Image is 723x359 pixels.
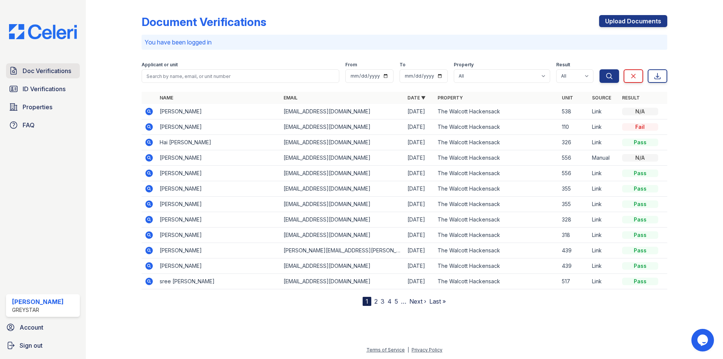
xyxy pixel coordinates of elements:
div: Document Verifications [142,15,266,29]
td: 355 [559,197,589,212]
td: The Walcott Hackensack [435,166,558,181]
td: 318 [559,228,589,243]
td: [PERSON_NAME] [157,197,281,212]
td: [EMAIL_ADDRESS][DOMAIN_NAME] [281,212,404,228]
div: Pass [622,278,658,285]
td: Link [589,119,619,135]
td: [EMAIL_ADDRESS][DOMAIN_NAME] [281,104,404,119]
td: [DATE] [404,135,435,150]
td: Link [589,274,619,289]
td: [DATE] [404,181,435,197]
a: Source [592,95,611,101]
td: Link [589,181,619,197]
div: N/A [622,108,658,115]
td: Link [589,197,619,212]
td: 328 [559,212,589,228]
a: Result [622,95,640,101]
td: Link [589,258,619,274]
a: Email [284,95,297,101]
td: [PERSON_NAME] [157,212,281,228]
div: [PERSON_NAME] [12,297,64,306]
a: Last » [429,298,446,305]
td: Manual [589,150,619,166]
td: [EMAIL_ADDRESS][DOMAIN_NAME] [281,228,404,243]
td: [EMAIL_ADDRESS][DOMAIN_NAME] [281,181,404,197]
td: [PERSON_NAME] [157,119,281,135]
a: ID Verifications [6,81,80,96]
td: 556 [559,166,589,181]
td: The Walcott Hackensack [435,135,558,150]
td: The Walcott Hackensack [435,243,558,258]
td: Link [589,228,619,243]
td: [PERSON_NAME][EMAIL_ADDRESS][PERSON_NAME][DOMAIN_NAME] [281,243,404,258]
div: Pass [622,170,658,177]
td: [PERSON_NAME] [157,243,281,258]
label: Applicant or unit [142,62,178,68]
span: Properties [23,102,52,112]
td: The Walcott Hackensack [435,274,558,289]
img: CE_Logo_Blue-a8612792a0a2168367f1c8372b55b34899dd931a85d93a1a3d3e32e68fde9ad4.png [3,24,83,39]
td: 439 [559,258,589,274]
div: Pass [622,216,658,223]
a: 3 [381,298,384,305]
td: [PERSON_NAME] [157,258,281,274]
div: Pass [622,185,658,192]
div: Pass [622,247,658,254]
div: N/A [622,154,658,162]
td: [PERSON_NAME] [157,228,281,243]
div: Pass [622,139,658,146]
a: Account [3,320,83,335]
a: 5 [395,298,398,305]
td: [DATE] [404,119,435,135]
a: 2 [374,298,378,305]
td: Link [589,104,619,119]
a: Date ▼ [407,95,426,101]
td: [DATE] [404,104,435,119]
p: You have been logged in [145,38,664,47]
td: [DATE] [404,228,435,243]
td: Link [589,243,619,258]
span: FAQ [23,121,35,130]
td: 110 [559,119,589,135]
div: Pass [622,231,658,239]
a: Upload Documents [599,15,667,27]
td: [DATE] [404,166,435,181]
td: 355 [559,181,589,197]
a: FAQ [6,118,80,133]
td: Link [589,135,619,150]
td: The Walcott Hackensack [435,181,558,197]
td: [EMAIL_ADDRESS][DOMAIN_NAME] [281,274,404,289]
a: Terms of Service [366,347,405,353]
td: sree [PERSON_NAME] [157,274,281,289]
td: The Walcott Hackensack [435,258,558,274]
td: Hai [PERSON_NAME] [157,135,281,150]
a: Unit [562,95,573,101]
div: Pass [622,262,658,270]
td: The Walcott Hackensack [435,119,558,135]
span: Doc Verifications [23,66,71,75]
div: | [407,347,409,353]
label: From [345,62,357,68]
td: 538 [559,104,589,119]
div: Pass [622,200,658,208]
td: The Walcott Hackensack [435,104,558,119]
div: Greystar [12,306,64,314]
td: [PERSON_NAME] [157,181,281,197]
a: Privacy Policy [412,347,442,353]
input: Search by name, email, or unit number [142,69,339,83]
a: Sign out [3,338,83,353]
td: [EMAIL_ADDRESS][DOMAIN_NAME] [281,166,404,181]
td: [EMAIL_ADDRESS][DOMAIN_NAME] [281,197,404,212]
td: [PERSON_NAME] [157,150,281,166]
span: Account [20,323,43,332]
span: Sign out [20,341,43,350]
td: [DATE] [404,274,435,289]
label: To [400,62,406,68]
td: 326 [559,135,589,150]
div: Fail [622,123,658,131]
td: 556 [559,150,589,166]
td: The Walcott Hackensack [435,212,558,228]
label: Result [556,62,570,68]
td: [EMAIL_ADDRESS][DOMAIN_NAME] [281,135,404,150]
